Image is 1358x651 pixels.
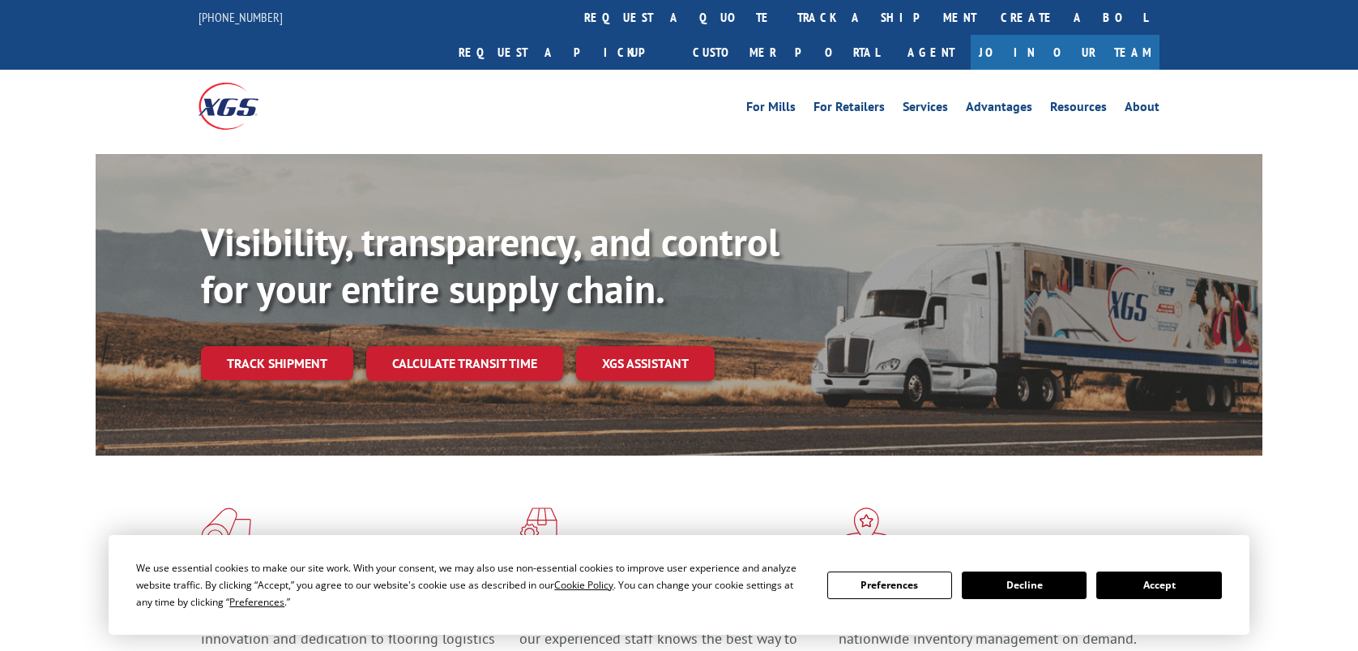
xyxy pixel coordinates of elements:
a: Agent [891,35,971,70]
a: Request a pickup [446,35,681,70]
a: About [1125,101,1159,118]
b: Visibility, transparency, and control for your entire supply chain. [201,216,779,314]
div: We use essential cookies to make our site work. With your consent, we may also use non-essential ... [136,559,807,610]
button: Preferences [827,572,952,599]
span: Cookie Policy [554,578,613,592]
a: Track shipment [201,346,353,380]
a: Join Our Team [971,35,1159,70]
a: For Mills [746,101,796,118]
a: Advantages [966,101,1032,118]
a: [PHONE_NUMBER] [199,9,283,25]
div: Cookie Consent Prompt [109,535,1249,635]
button: Accept [1096,572,1221,599]
a: XGS ASSISTANT [576,346,715,381]
a: Resources [1050,101,1107,118]
img: xgs-icon-total-supply-chain-intelligence-red [201,508,251,550]
img: xgs-icon-flagship-distribution-model-red [839,508,895,550]
img: xgs-icon-focused-on-flooring-red [519,508,557,550]
button: Decline [962,572,1087,599]
a: Customer Portal [681,35,891,70]
a: For Retailers [814,101,885,118]
a: Services [903,101,948,118]
span: Preferences [229,595,284,609]
a: Calculate transit time [366,346,563,381]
